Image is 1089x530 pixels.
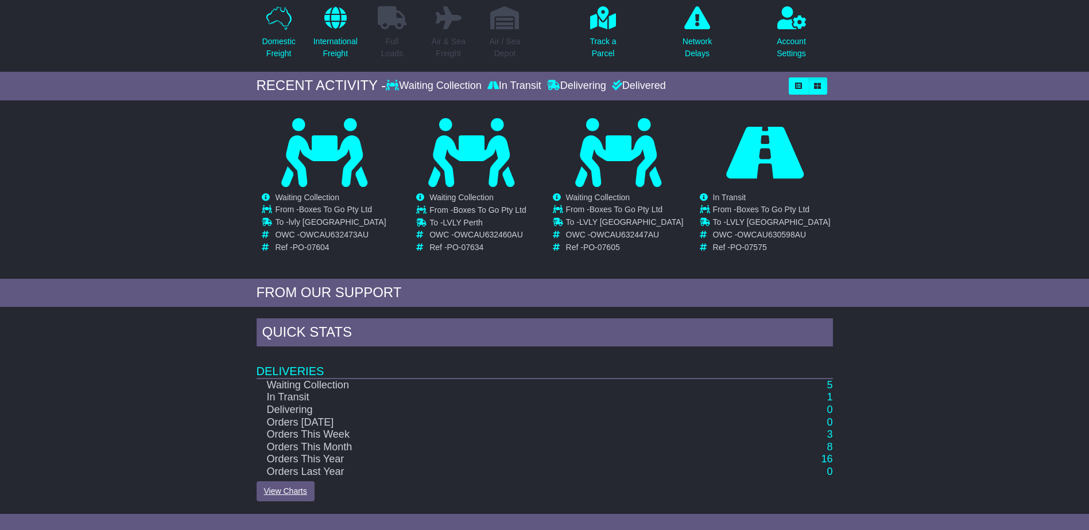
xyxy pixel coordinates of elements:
span: LVLY Perth [443,217,482,227]
span: LVLY [GEOGRAPHIC_DATA] [579,217,684,227]
td: Orders This Month [257,441,726,454]
td: Orders This Year [257,453,726,466]
td: Ref - [429,243,526,252]
span: Waiting Collection [566,193,630,202]
span: Boxes To Go Pty Ltd [453,205,526,214]
td: From - [275,205,386,217]
span: OWCAU632447AU [590,230,659,239]
td: To - [713,217,831,230]
td: OWC - [566,230,684,243]
p: International Freight [313,36,358,60]
div: Delivering [544,80,609,92]
span: PO-07605 [583,243,620,252]
td: OWC - [713,230,831,243]
div: In Transit [485,80,544,92]
a: DomesticFreight [261,6,296,66]
a: 5 [827,379,832,391]
span: LVLY [GEOGRAPHIC_DATA] [726,217,831,227]
p: Track a Parcel [590,36,616,60]
div: Delivered [609,80,666,92]
td: Deliveries [257,349,833,379]
td: Ref - [713,243,831,252]
td: In Transit [257,391,726,404]
span: PO-07575 [730,243,767,252]
td: Ref - [275,243,386,252]
a: 0 [827,416,832,428]
div: RECENT ACTIVITY - [257,77,386,94]
a: 16 [821,453,832,465]
div: Quick Stats [257,318,833,349]
span: Waiting Collection [429,193,494,202]
td: OWC - [429,230,526,243]
p: Air & Sea Freight [432,36,466,60]
span: OWCAU630598AU [737,230,806,239]
td: OWC - [275,230,386,243]
p: Account Settings [777,36,806,60]
p: Domestic Freight [262,36,295,60]
td: From - [713,205,831,217]
td: Orders [DATE] [257,416,726,429]
td: Orders Last Year [257,466,726,478]
span: Waiting Collection [275,193,339,202]
td: To - [566,217,684,230]
td: Ref - [566,243,684,252]
span: In Transit [713,193,746,202]
td: From - [429,205,526,217]
td: From - [566,205,684,217]
td: Orders This Week [257,428,726,441]
td: Delivering [257,404,726,416]
div: FROM OUR SUPPORT [257,285,833,301]
span: OWCAU632460AU [454,230,522,239]
span: lvly [GEOGRAPHIC_DATA] [289,217,386,227]
td: To - [275,217,386,230]
td: Waiting Collection [257,379,726,392]
span: Boxes To Go Pty Ltd [737,205,809,214]
p: Air / Sea Depot [490,36,521,60]
div: Waiting Collection [386,80,484,92]
a: Track aParcel [589,6,617,66]
span: PO-07634 [447,243,483,252]
a: NetworkDelays [682,6,712,66]
span: PO-07604 [293,243,330,252]
a: 1 [827,391,832,403]
span: Boxes To Go Pty Ltd [590,205,662,214]
span: OWCAU632473AU [300,230,369,239]
a: AccountSettings [776,6,807,66]
p: Full Loads [378,36,406,60]
a: View Charts [257,481,315,501]
a: 0 [827,404,832,415]
a: InternationalFreight [313,6,358,66]
a: 0 [827,466,832,477]
td: To - [429,217,526,230]
span: Boxes To Go Pty Ltd [299,205,372,214]
a: 3 [827,428,832,440]
p: Network Delays [683,36,712,60]
a: 8 [827,441,832,453]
